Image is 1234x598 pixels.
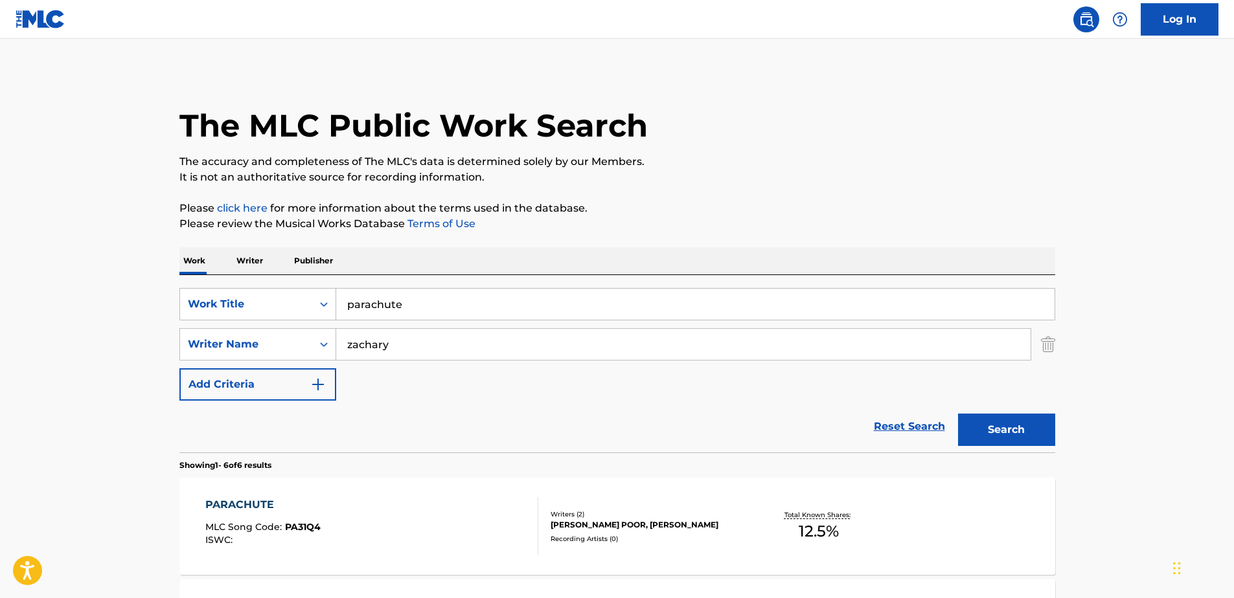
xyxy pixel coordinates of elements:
p: Writer [233,247,267,274]
p: Work [179,247,209,274]
p: The accuracy and completeness of The MLC's data is determined solely by our Members. [179,154,1055,170]
p: Showing 1 - 6 of 6 results [179,460,271,471]
button: Add Criteria [179,368,336,401]
img: search [1079,12,1094,27]
a: click here [217,202,268,214]
a: Reset Search [867,412,952,441]
p: Publisher [290,247,337,274]
p: Total Known Shares: [784,510,854,520]
img: Delete Criterion [1041,328,1055,360]
a: Terms of Use [405,217,475,230]
div: [PERSON_NAME] POOR, [PERSON_NAME] [551,519,746,531]
div: Writers ( 2 ) [551,509,746,519]
div: Recording Artists ( 0 ) [551,534,746,544]
img: 9d2ae6d4665cec9f34b9.svg [310,377,326,392]
p: It is not an authoritative source for recording information. [179,170,1055,185]
span: MLC Song Code : [205,521,285,533]
a: PARACHUTEMLC Song Code:PA31Q4ISWC:Writers (2)[PERSON_NAME] POOR, [PERSON_NAME]Recording Artists (... [179,478,1055,575]
p: Please for more information about the terms used in the database. [179,201,1055,216]
div: Writer Name [188,337,304,352]
button: Search [958,414,1055,446]
form: Search Form [179,288,1055,452]
a: Log In [1141,3,1218,36]
span: 12.5 % [799,520,839,543]
span: PA31Q4 [285,521,321,533]
img: help [1112,12,1128,27]
div: Drag [1173,549,1181,588]
iframe: Chat Widget [1169,536,1234,598]
div: PARACHUTE [205,497,321,513]
p: Please review the Musical Works Database [179,216,1055,232]
div: Help [1107,6,1133,32]
div: Work Title [188,296,304,312]
a: Public Search [1073,6,1099,32]
img: MLC Logo [16,10,65,28]
span: ISWC : [205,534,236,546]
h1: The MLC Public Work Search [179,106,648,145]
